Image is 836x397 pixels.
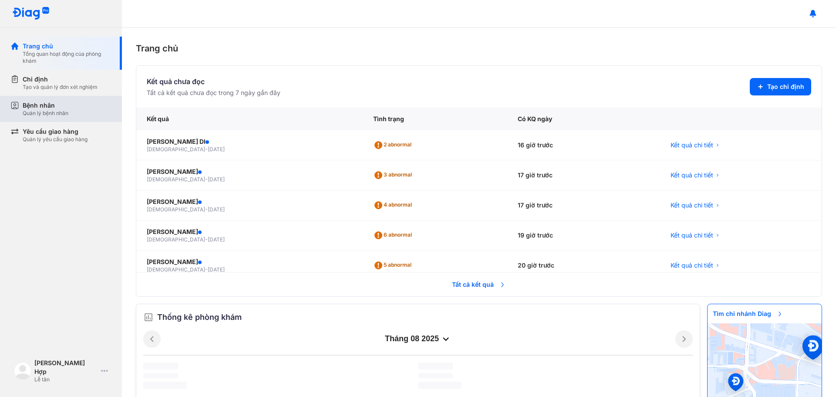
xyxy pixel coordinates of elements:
[23,136,88,143] div: Quản lý yêu cầu giao hàng
[161,334,675,344] div: tháng 08 2025
[750,78,811,95] button: Tạo chỉ định
[147,258,352,266] div: [PERSON_NAME]
[507,221,660,251] div: 19 giờ trước
[23,51,111,64] div: Tổng quan hoạt động của phòng khám
[34,359,98,376] div: [PERSON_NAME] Hợp
[208,236,225,243] span: [DATE]
[143,382,187,389] span: ‌
[205,146,208,153] span: -
[205,206,208,213] span: -
[418,373,453,378] span: ‌
[671,201,713,210] span: Kết quả chi tiết
[23,42,111,51] div: Trang chủ
[373,138,415,152] div: 2 abnormal
[208,206,225,213] span: [DATE]
[147,236,205,243] span: [DEMOGRAPHIC_DATA]
[373,198,415,212] div: 4 abnormal
[147,227,352,236] div: [PERSON_NAME]
[205,266,208,273] span: -
[671,231,713,240] span: Kết quả chi tiết
[373,168,415,182] div: 3 abnormal
[507,108,660,130] div: Có KQ ngày
[147,266,205,273] span: [DEMOGRAPHIC_DATA]
[373,258,415,272] div: 5 abnormal
[12,7,50,20] img: logo
[136,42,822,55] div: Trang chủ
[143,363,178,370] span: ‌
[147,137,352,146] div: [PERSON_NAME] DI
[671,261,713,270] span: Kết quả chi tiết
[147,76,280,87] div: Kết quả chưa đọc
[147,167,352,176] div: [PERSON_NAME]
[208,146,225,153] span: [DATE]
[205,176,208,183] span: -
[23,84,98,91] div: Tạo và quản lý đơn xét nghiệm
[447,275,511,294] span: Tất cả kết quả
[23,75,98,84] div: Chỉ định
[14,362,31,380] img: logo
[418,382,462,389] span: ‌
[507,160,660,190] div: 17 giờ trước
[363,108,507,130] div: Tình trạng
[708,304,789,323] span: Tìm chi nhánh Diag
[23,127,88,136] div: Yêu cầu giao hàng
[136,108,363,130] div: Kết quả
[507,190,660,221] div: 17 giờ trước
[34,376,98,383] div: Lễ tân
[143,312,154,322] img: order.5a6da16c.svg
[671,171,713,180] span: Kết quả chi tiết
[507,130,660,160] div: 16 giờ trước
[147,197,352,206] div: [PERSON_NAME]
[147,176,205,183] span: [DEMOGRAPHIC_DATA]
[208,266,225,273] span: [DATE]
[208,176,225,183] span: [DATE]
[23,101,68,110] div: Bệnh nhân
[147,206,205,213] span: [DEMOGRAPHIC_DATA]
[23,110,68,117] div: Quản lý bệnh nhân
[143,373,178,378] span: ‌
[147,146,205,153] span: [DEMOGRAPHIC_DATA]
[157,311,242,323] span: Thống kê phòng khám
[205,236,208,243] span: -
[767,82,804,91] span: Tạo chỉ định
[147,88,280,97] div: Tất cả kết quả chưa đọc trong 7 ngày gần đây
[418,363,453,370] span: ‌
[671,141,713,149] span: Kết quả chi tiết
[507,251,660,281] div: 20 giờ trước
[373,228,415,242] div: 6 abnormal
